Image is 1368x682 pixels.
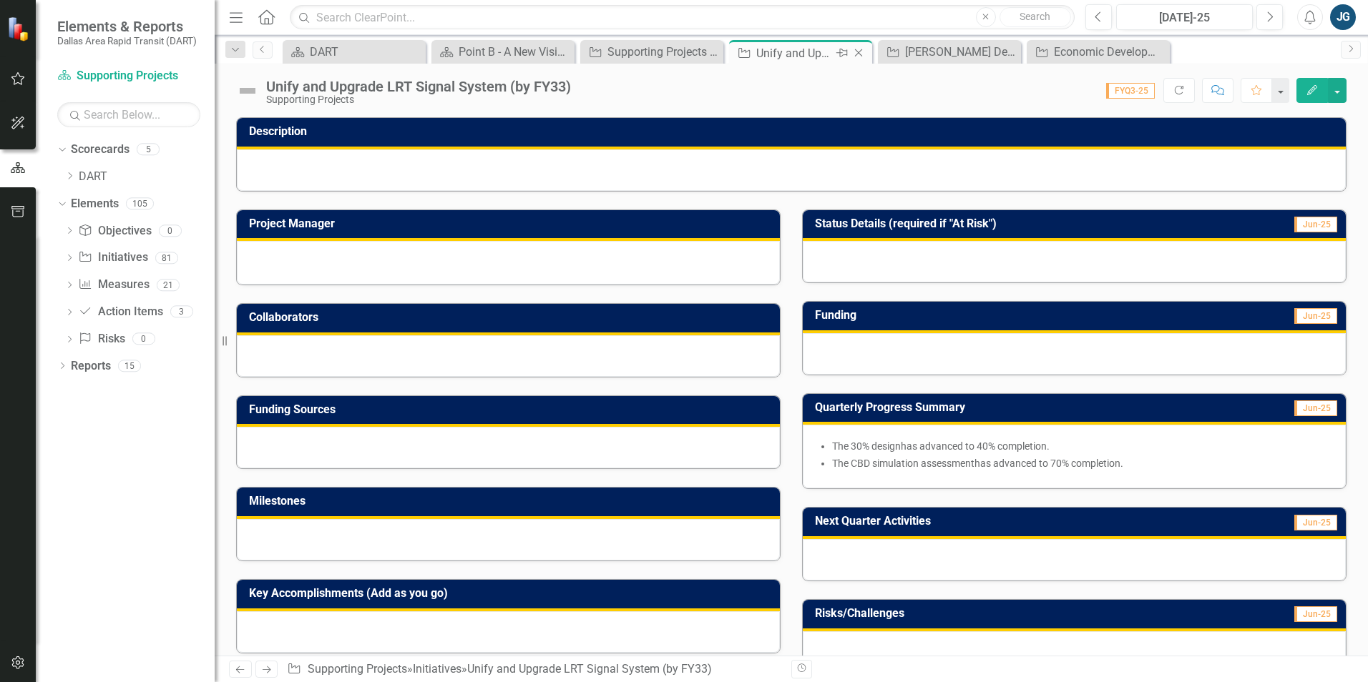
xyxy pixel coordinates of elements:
[1020,11,1050,22] span: Search
[1116,4,1253,30] button: [DATE]-25
[249,217,773,230] h3: Project Manager
[286,43,422,61] a: DART
[78,331,124,347] a: Risks
[78,223,151,239] a: Objectives
[1294,308,1337,324] span: Jun-25
[1294,400,1337,416] span: Jun-25
[1106,83,1155,99] span: FYQ3-25
[1294,606,1337,622] span: Jun-25
[249,311,773,324] h3: Collaborators
[936,440,1050,452] span: anced to 40% completion.
[832,458,974,469] span: The CBD simulation assessment
[236,79,259,102] img: Not Defined
[1026,458,1123,469] span: ed to 70% completion.
[71,196,119,212] a: Elements
[832,440,901,452] span: The 30% design
[118,360,141,372] div: 15
[78,304,162,320] a: Action Items
[155,252,178,264] div: 81
[815,309,1068,322] h3: Funding
[308,662,407,676] a: Supporting Projects
[931,440,936,452] span: v
[57,68,200,84] a: Supporting Projects
[1294,515,1337,530] span: Jun-25
[132,333,155,345] div: 0
[266,79,571,94] div: Unify and Upgrade LRT Signal System (by FY33)
[57,35,197,46] small: Dallas Area Rapid Transit (DART)
[1294,217,1337,232] span: Jun-25
[266,94,571,105] div: Supporting Projects
[815,515,1193,528] h3: Next Quarter Activities
[901,440,931,452] span: has ad
[249,403,773,416] h3: Funding Sources
[413,662,461,676] a: Initiatives
[7,16,32,41] img: ClearPoint Strategy
[57,18,197,35] span: Elements & Reports
[57,102,200,127] input: Search Below...
[607,43,720,61] div: Supporting Projects Update
[159,224,182,237] div: 0
[78,249,147,266] a: Initiatives
[1000,7,1071,27] button: Search
[78,277,149,293] a: Measures
[815,607,1165,620] h3: Risks/Challenges
[126,197,154,209] div: 105
[1330,4,1356,30] button: JG
[1054,43,1166,61] div: Economic Development Policy
[905,43,1017,61] div: [PERSON_NAME] Demonstration Project
[756,44,833,62] div: Unify and Upgrade LRT Signal System (by FY33)
[287,661,781,678] div: » »
[157,279,180,291] div: 21
[1121,9,1248,26] div: [DATE]-25
[71,358,111,375] a: Reports
[815,217,1236,230] h3: Status Details (required if "At Risk")
[137,144,160,156] div: 5
[79,169,215,185] a: DART
[881,43,1017,61] a: [PERSON_NAME] Demonstration Project
[290,5,1075,30] input: Search ClearPoint...
[1005,458,1026,469] span: vanc
[435,43,571,61] a: Point B - A New Vision for Mobility in [GEOGRAPHIC_DATA][US_STATE]
[815,401,1219,414] h3: Quarterly Progress Summary
[974,458,1005,469] span: has ad
[170,306,193,318] div: 3
[71,142,130,158] a: Scorecards
[249,125,1339,138] h3: Description
[1030,43,1166,61] a: Economic Development Policy
[310,43,422,61] div: DART
[249,587,773,600] h3: Key Accomplishments (Add as you go)
[249,495,773,508] h3: Milestones
[459,43,571,61] div: Point B - A New Vision for Mobility in [GEOGRAPHIC_DATA][US_STATE]
[467,662,712,676] div: Unify and Upgrade LRT Signal System (by FY33)
[584,43,720,61] a: Supporting Projects Update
